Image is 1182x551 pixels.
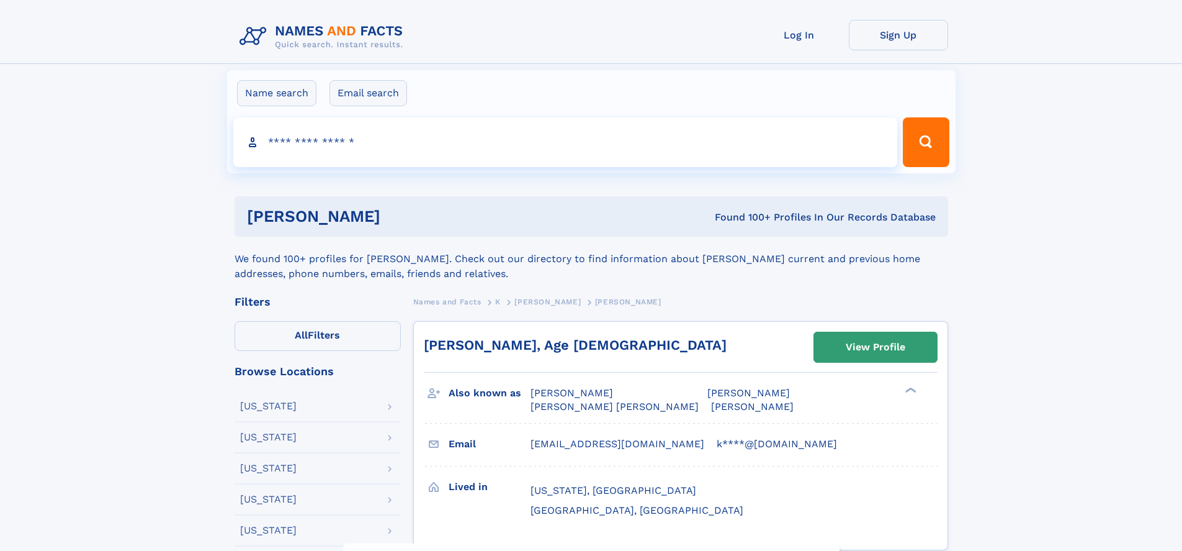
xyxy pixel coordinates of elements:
[531,387,613,399] span: [PERSON_NAME]
[329,80,407,106] label: Email search
[750,20,849,50] a: Log In
[449,476,531,498] h3: Lived in
[240,463,297,473] div: [US_STATE]
[235,321,401,351] label: Filters
[846,333,905,362] div: View Profile
[424,337,727,353] a: [PERSON_NAME], Age [DEMOGRAPHIC_DATA]
[233,117,898,167] input: search input
[295,329,308,341] span: All
[235,296,401,307] div: Filters
[903,117,949,167] button: Search Button
[495,298,501,306] span: K
[531,438,704,450] span: [EMAIL_ADDRESS][DOMAIN_NAME]
[413,294,481,309] a: Names and Facts
[235,20,413,53] img: Logo Names and Facts
[902,386,917,394] div: ❯
[514,294,581,309] a: [PERSON_NAME]
[449,383,531,404] h3: Also known as
[814,332,937,362] a: View Profile
[547,211,936,224] div: Found 100+ Profiles In Our Records Database
[595,298,661,306] span: [PERSON_NAME]
[449,434,531,455] h3: Email
[235,366,401,377] div: Browse Locations
[531,485,696,496] span: [US_STATE], [GEOGRAPHIC_DATA]
[531,401,699,412] span: [PERSON_NAME] [PERSON_NAME]
[247,209,548,224] h1: [PERSON_NAME]
[237,80,316,106] label: Name search
[235,237,948,281] div: We found 100+ profiles for [PERSON_NAME]. Check out our directory to find information about [PERS...
[495,294,501,309] a: K
[531,504,743,516] span: [GEOGRAPHIC_DATA], [GEOGRAPHIC_DATA]
[514,298,581,306] span: [PERSON_NAME]
[240,494,297,504] div: [US_STATE]
[707,387,790,399] span: [PERSON_NAME]
[711,401,794,412] span: [PERSON_NAME]
[240,526,297,535] div: [US_STATE]
[240,401,297,411] div: [US_STATE]
[240,432,297,442] div: [US_STATE]
[849,20,948,50] a: Sign Up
